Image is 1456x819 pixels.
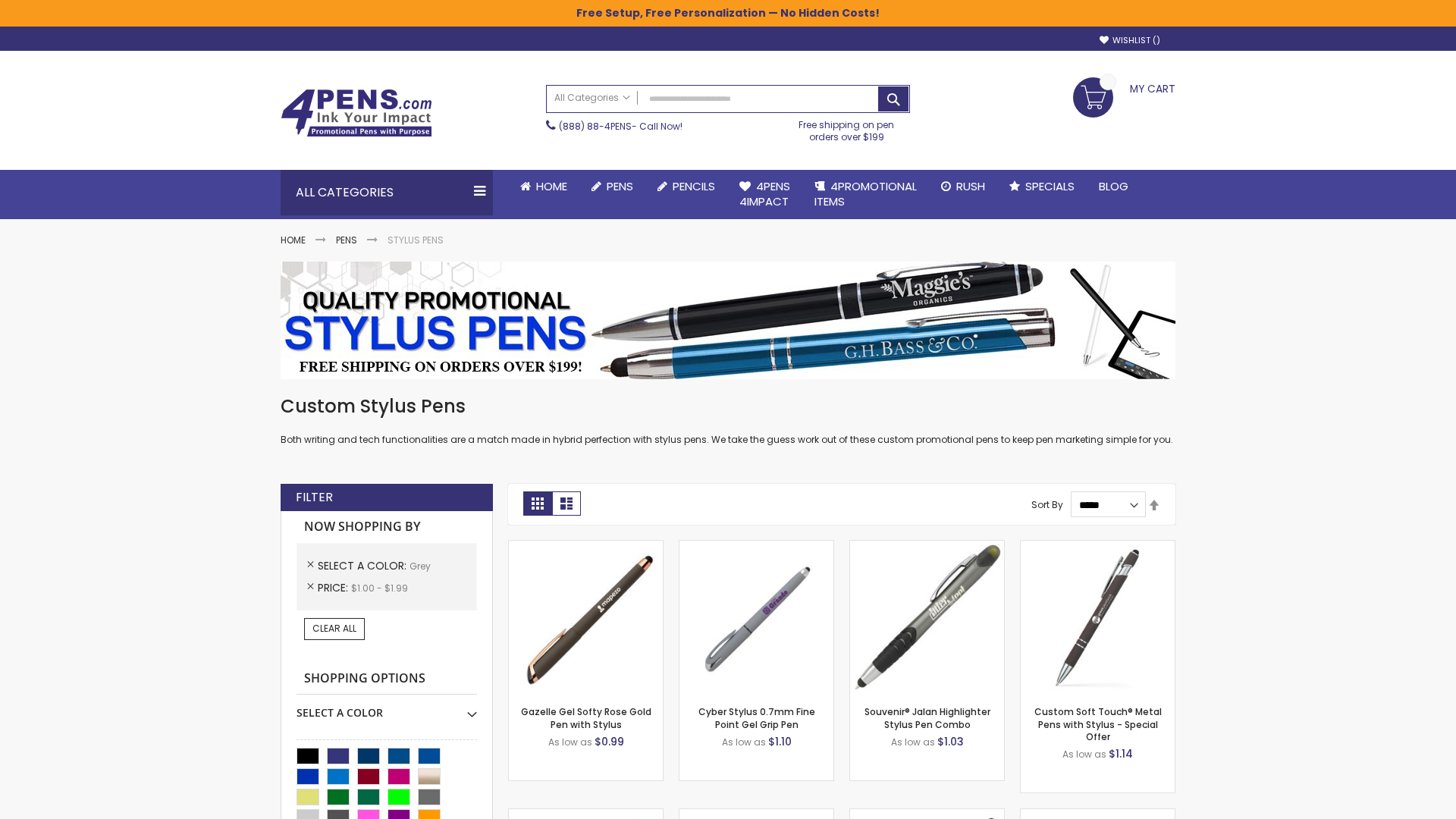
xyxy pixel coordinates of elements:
[814,178,917,209] span: 4PROMOTIONAL ITEMS
[802,170,929,219] a: 4PROMOTIONALITEMS
[1087,170,1141,203] a: Blog
[508,170,579,203] a: Home
[1031,498,1063,511] label: Sort By
[1021,540,1175,553] a: Custom Soft Touch® Metal Pens with Stylus-Grey
[554,92,630,104] span: All Categories
[318,580,351,595] span: Price
[768,734,792,749] span: $1.10
[1021,541,1175,695] img: Custom Soft Touch® Metal Pens with Stylus-Grey
[559,120,682,133] span: - Call Now!
[297,695,477,720] div: Select A Color
[607,178,633,194] span: Pens
[523,491,552,516] strong: Grid
[281,394,1175,419] h1: Custom Stylus Pens
[864,705,990,730] a: Souvenir® Jalan Highlighter Stylus Pen Combo
[318,558,409,573] span: Select A Color
[1099,178,1128,194] span: Blog
[739,178,790,209] span: 4Pens 4impact
[698,705,815,730] a: Cyber Stylus 0.7mm Fine Point Gel Grip Pen
[891,736,935,748] span: As low as
[281,89,432,137] img: 4Pens Custom Pens and Promotional Products
[548,736,592,748] span: As low as
[937,734,964,749] span: $1.03
[722,736,766,748] span: As low as
[281,394,1175,447] div: Both writing and tech functionalities are a match made in hybrid perfection with stylus pens. We ...
[956,178,985,194] span: Rush
[304,618,365,639] a: Clear All
[388,234,444,246] strong: Stylus Pens
[783,113,911,143] div: Free shipping on pen orders over $199
[579,170,645,203] a: Pens
[673,178,715,194] span: Pencils
[850,541,1004,695] img: Souvenir® Jalan Highlighter Stylus Pen Combo-Grey
[297,663,477,695] strong: Shopping Options
[536,178,567,194] span: Home
[297,511,477,543] strong: Now Shopping by
[595,734,624,749] span: $0.99
[281,234,306,246] a: Home
[336,234,357,246] a: Pens
[679,540,833,553] a: Cyber Stylus 0.7mm Fine Point Gel Grip Pen-Grey
[509,540,663,553] a: Gazelle Gel Softy Rose Gold Pen with Stylus-Grey
[1062,748,1106,761] span: As low as
[521,705,651,730] a: Gazelle Gel Softy Rose Gold Pen with Stylus
[351,582,408,595] span: $1.00 - $1.99
[559,120,632,133] a: (888) 88-4PENS
[645,170,727,203] a: Pencils
[281,262,1175,379] img: Stylus Pens
[312,622,356,635] span: Clear All
[929,170,997,203] a: Rush
[727,170,802,219] a: 4Pens4impact
[850,540,1004,553] a: Souvenir® Jalan Highlighter Stylus Pen Combo-Grey
[281,170,493,215] div: All Categories
[1034,705,1162,742] a: Custom Soft Touch® Metal Pens with Stylus - Special Offer
[1109,746,1133,761] span: $1.14
[1025,178,1075,194] span: Specials
[296,489,333,506] strong: Filter
[1100,35,1160,46] a: Wishlist
[679,541,833,695] img: Cyber Stylus 0.7mm Fine Point Gel Grip Pen-Grey
[509,541,663,695] img: Gazelle Gel Softy Rose Gold Pen with Stylus-Grey
[997,170,1087,203] a: Specials
[409,560,431,573] span: Grey
[547,86,638,111] a: All Categories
